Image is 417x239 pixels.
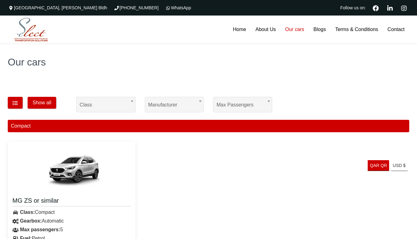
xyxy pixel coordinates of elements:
[368,160,389,171] a: QAR QR
[251,16,281,43] a: About Us
[391,160,408,171] a: USD $
[330,16,383,43] a: Terms & Conditions
[20,227,60,232] strong: Max passengers:
[213,97,272,112] span: Max passengers
[8,57,409,67] h1: Our cars
[8,120,409,132] div: Compact
[309,16,330,43] a: Blogs
[165,5,191,10] a: WhatsApp
[8,217,135,225] div: Automatic
[76,97,135,112] span: Class
[281,16,309,43] a: Our cars
[383,16,409,43] a: Contact
[228,16,251,43] a: Home
[370,4,381,11] a: Facebook
[80,97,132,113] span: Class
[8,225,135,234] div: 5
[8,208,135,217] div: Compact
[20,210,35,215] strong: Class:
[216,97,269,113] span: Max passengers
[398,4,409,11] a: Instagram
[28,97,56,109] button: Show all
[12,196,131,206] a: MG ZS or similar
[145,97,204,112] span: Manufacturer
[9,16,53,43] img: Select Rent a Car
[384,4,395,11] a: Linkedin
[148,97,201,113] span: Manufacturer
[20,218,42,223] strong: Gearbox:
[113,5,159,10] a: [PHONE_NUMBER]
[34,146,109,193] img: MG ZS or similar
